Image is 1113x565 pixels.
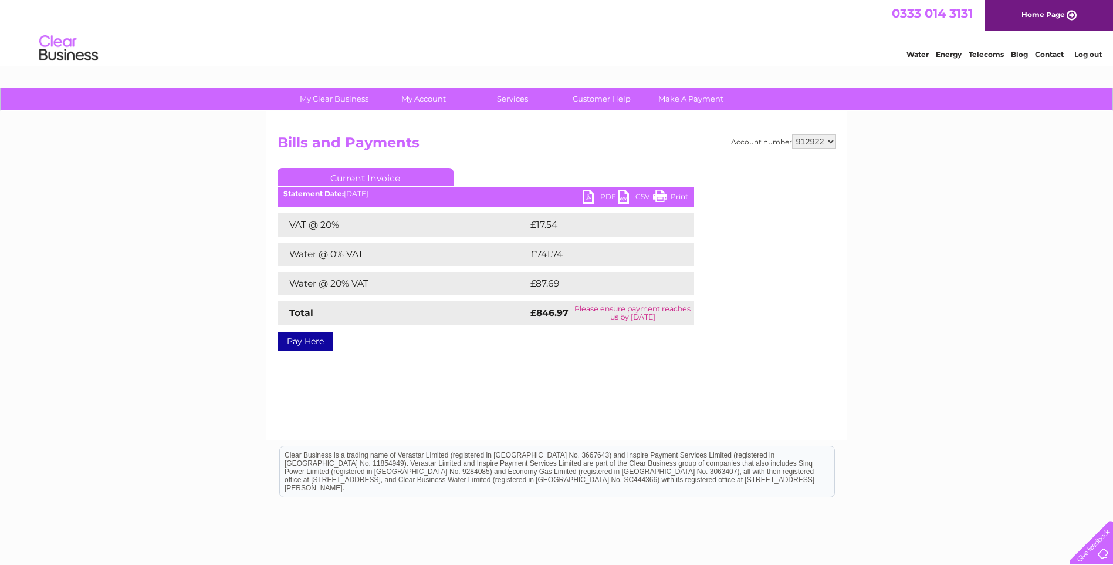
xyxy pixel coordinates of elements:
[375,88,472,110] a: My Account
[1011,50,1028,59] a: Blog
[892,6,973,21] a: 0333 014 3131
[464,88,561,110] a: Services
[278,243,527,266] td: Water @ 0% VAT
[286,88,383,110] a: My Clear Business
[731,134,836,149] div: Account number
[906,50,929,59] a: Water
[278,213,527,237] td: VAT @ 20%
[1035,50,1064,59] a: Contact
[969,50,1004,59] a: Telecoms
[618,190,653,207] a: CSV
[289,307,313,318] strong: Total
[653,190,688,207] a: Print
[527,213,669,237] td: £17.54
[278,190,694,198] div: [DATE]
[278,168,454,186] a: Current Invoice
[39,31,99,66] img: logo.png
[527,272,670,295] td: £87.69
[280,6,834,57] div: Clear Business is a trading name of Verastar Limited (registered in [GEOGRAPHIC_DATA] No. 3667643...
[571,301,694,325] td: Please ensure payment reaches us by [DATE]
[283,189,344,198] b: Statement Date:
[278,134,836,157] h2: Bills and Payments
[642,88,739,110] a: Make A Payment
[527,243,672,266] td: £741.74
[1074,50,1102,59] a: Log out
[278,332,333,351] a: Pay Here
[936,50,962,59] a: Energy
[278,272,527,295] td: Water @ 20% VAT
[553,88,650,110] a: Customer Help
[530,307,569,318] strong: £846.97
[583,190,618,207] a: PDF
